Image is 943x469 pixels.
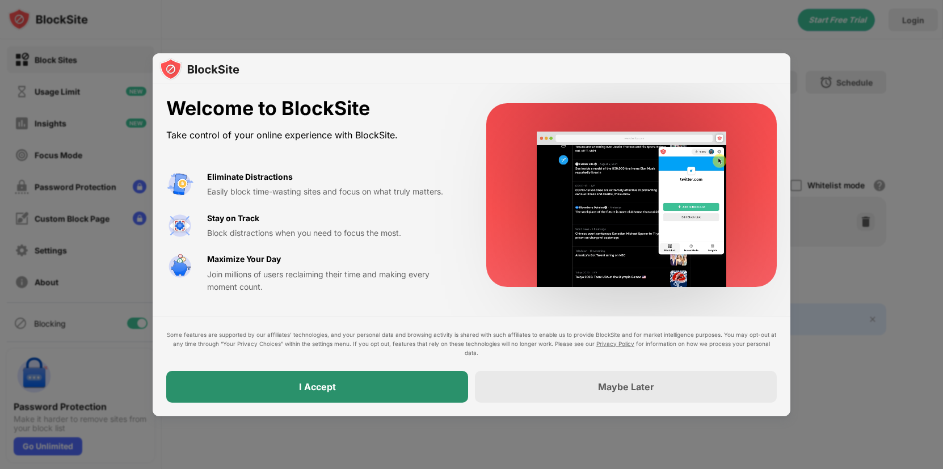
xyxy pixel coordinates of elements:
div: Welcome to BlockSite [166,97,459,120]
img: value-focus.svg [166,212,193,239]
img: value-safe-time.svg [166,253,193,280]
div: Easily block time-wasting sites and focus on what truly matters. [207,185,459,198]
div: Eliminate Distractions [207,171,293,183]
div: Stay on Track [207,212,259,225]
div: Maximize Your Day [207,253,281,265]
img: logo-blocksite.svg [159,58,239,81]
img: value-avoid-distractions.svg [166,171,193,198]
div: Join millions of users reclaiming their time and making every moment count. [207,268,459,294]
div: I Accept [299,381,336,392]
div: Block distractions when you need to focus the most. [207,227,459,239]
div: Take control of your online experience with BlockSite. [166,127,459,143]
a: Privacy Policy [596,340,634,347]
div: Some features are supported by our affiliates’ technologies, and your personal data and browsing ... [166,330,777,357]
div: Maybe Later [598,381,654,392]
